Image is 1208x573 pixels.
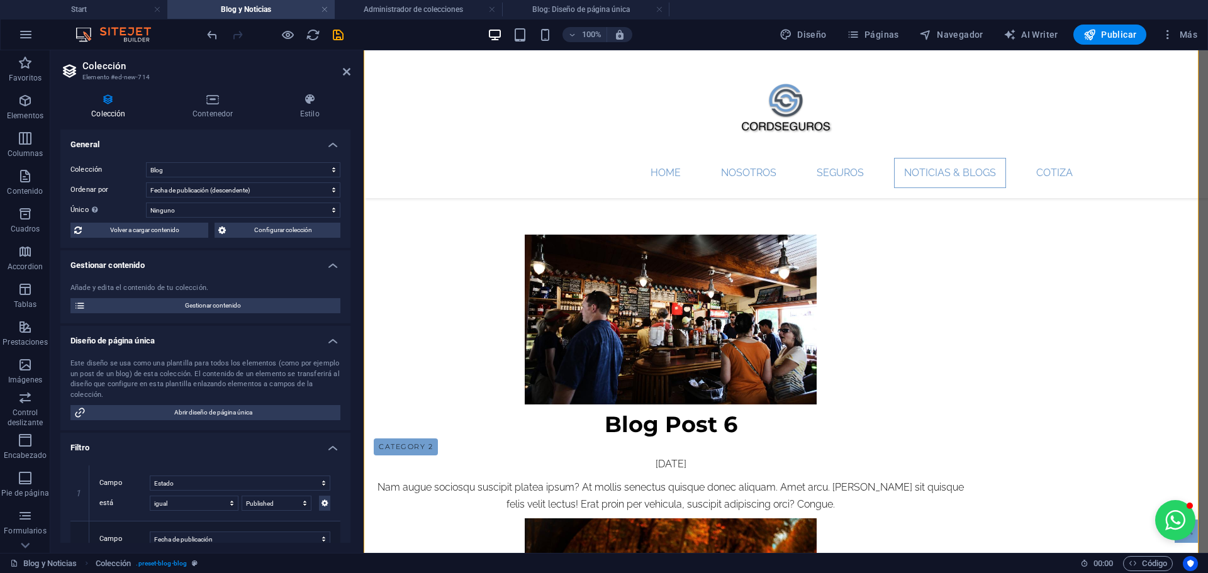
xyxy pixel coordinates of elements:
span: Volver a cargar contenido [86,223,204,238]
nav: breadcrumb [96,556,198,571]
h2: Colección [82,60,350,72]
img: website_grey.svg [20,33,30,43]
span: Más [1161,28,1197,41]
img: tab_keywords_by_traffic_grey.svg [134,73,144,83]
h4: Blog y Noticias [167,3,335,16]
p: Elementos [7,111,43,121]
h4: Blog: Diseño de página única [502,3,669,16]
span: 00 00 [1093,556,1113,571]
button: AI Writer [998,25,1063,45]
label: Campo [99,476,150,491]
button: Open chat window [791,450,832,490]
button: Configurar colección [215,223,341,238]
img: Editor Logo [72,27,167,42]
h4: Contenedor [162,93,269,120]
button: 100% [562,27,607,42]
span: Abrir diseño de página única [89,405,337,420]
div: Dominio [66,74,96,82]
p: Pie de página [1,488,48,498]
p: Columnas [8,148,43,159]
i: Este elemento es un preajuste personalizable [192,560,198,567]
button: Código [1123,556,1173,571]
h4: Gestionar contenido [60,250,350,273]
h4: Estilo [269,93,350,120]
span: Gestionar contenido [89,298,337,313]
img: tab_domain_overview_orange.svg [52,73,62,83]
div: Dominio: [DOMAIN_NAME] [33,33,141,43]
img: logo_orange.svg [20,20,30,30]
button: reload [305,27,320,42]
button: Diseño [775,25,832,45]
label: está [99,496,150,511]
div: Añade y edita el contenido de tu colección. [70,283,340,294]
button: undo [204,27,220,42]
i: Al redimensionar, ajustar el nivel de zoom automáticamente para ajustarse al dispositivo elegido. [614,29,625,40]
label: Ordenar por [70,182,146,197]
span: Haz clic para seleccionar y doble clic para editar [96,556,131,571]
h6: 100% [581,27,601,42]
p: Tablas [14,299,37,309]
i: Guardar (Ctrl+S) [331,28,345,42]
button: Publicar [1073,25,1147,45]
p: Favoritos [9,73,42,83]
button: Gestionar contenido [70,298,340,313]
button: save [330,27,345,42]
i: Deshacer: Insertar activos de preajuste (Ctrl+Z) [205,28,220,42]
span: Diseño [780,28,827,41]
div: Diseño (Ctrl+Alt+Y) [775,25,832,45]
label: Colección [70,162,146,177]
span: Configurar colección [230,223,337,238]
button: Haz clic para salir del modo de previsualización y seguir editando [280,27,295,42]
span: Navegador [919,28,983,41]
span: Páginas [847,28,899,41]
h4: Diseño de página única [60,326,350,348]
em: 1 [69,488,87,498]
button: Más [1156,25,1202,45]
h6: Tiempo de la sesión [1080,556,1114,571]
label: Único [70,203,146,218]
span: Código [1129,556,1167,571]
h4: Administrador de colecciones [335,3,502,16]
p: Encabezado [4,450,47,460]
p: Contenido [7,186,43,196]
p: Imágenes [8,375,42,385]
p: Accordion [8,262,43,272]
span: AI Writer [1004,28,1058,41]
p: Formularios [4,526,46,536]
h4: Filtro [60,433,350,455]
button: Navegador [914,25,988,45]
p: Cuadros [11,224,40,234]
span: Publicar [1083,28,1137,41]
button: Páginas [842,25,904,45]
div: v 4.0.25 [35,20,62,30]
button: Abrir diseño de página única [70,405,340,420]
span: . preset-blog-blog [136,556,187,571]
a: Haz clic para cancelar la selección y doble clic para abrir páginas [10,556,77,571]
button: Volver a cargar contenido [70,223,208,238]
div: Palabras clave [148,74,200,82]
button: Usercentrics [1183,556,1198,571]
div: Este diseño se usa como una plantilla para todos los elementos (como por ejemplo un post de un bl... [70,359,340,400]
h3: Elemento #ed-new-714 [82,72,325,83]
p: Prestaciones [3,337,47,347]
i: Volver a cargar página [306,28,320,42]
h4: General [60,130,350,152]
label: Campo [99,531,150,547]
h4: Colección [60,93,162,120]
span: : [1102,559,1104,568]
